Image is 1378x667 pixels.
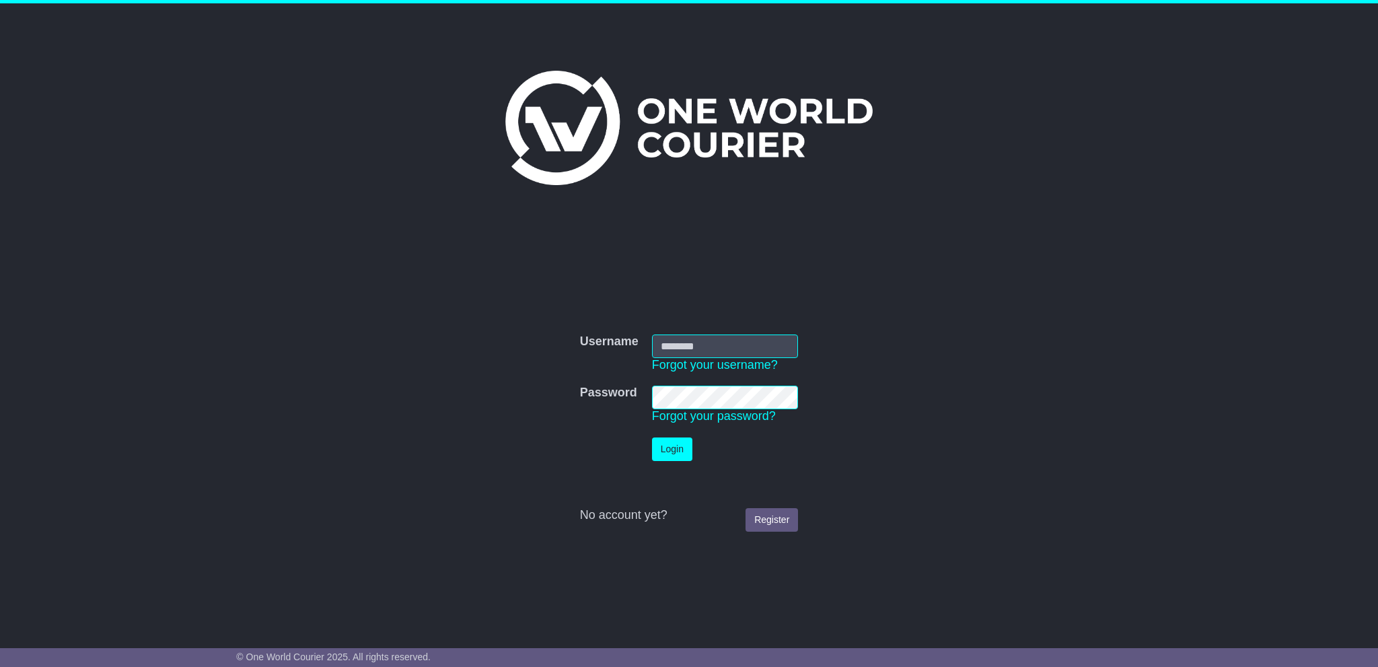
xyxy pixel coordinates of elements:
[580,335,639,349] label: Username
[652,409,776,423] a: Forgot your password?
[580,508,799,523] div: No account yet?
[652,358,778,372] a: Forgot your username?
[652,437,692,461] button: Login
[236,652,431,662] span: © One World Courier 2025. All rights reserved.
[746,508,798,532] a: Register
[580,386,637,400] label: Password
[505,71,873,185] img: One World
